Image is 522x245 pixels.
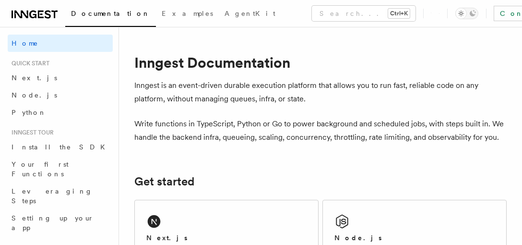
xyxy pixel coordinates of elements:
[71,10,150,17] span: Documentation
[134,54,507,71] h1: Inngest Documentation
[12,91,57,99] span: Node.js
[12,160,69,178] span: Your first Functions
[388,9,410,18] kbd: Ctrl+K
[455,8,478,19] button: Toggle dark mode
[334,233,382,243] h2: Node.js
[156,3,219,26] a: Examples
[8,183,113,209] a: Leveraging Steps
[134,175,194,188] a: Get started
[146,233,188,243] h2: Next.js
[12,187,93,205] span: Leveraging Steps
[134,79,507,106] p: Inngest is an event-driven durable execution platform that allows you to run fast, reliable code ...
[134,117,507,144] p: Write functions in TypeScript, Python or Go to power background and scheduled jobs, with steps bu...
[12,109,47,116] span: Python
[12,143,111,151] span: Install the SDK
[8,209,113,236] a: Setting up your app
[162,10,213,17] span: Examples
[8,104,113,121] a: Python
[219,3,281,26] a: AgentKit
[8,138,113,156] a: Install the SDK
[8,60,49,67] span: Quick start
[12,74,57,82] span: Next.js
[12,214,94,232] span: Setting up your app
[312,6,415,21] button: Search...Ctrl+K
[12,38,38,48] span: Home
[8,129,54,136] span: Inngest tour
[225,10,275,17] span: AgentKit
[8,86,113,104] a: Node.js
[65,3,156,27] a: Documentation
[8,69,113,86] a: Next.js
[8,35,113,52] a: Home
[8,156,113,183] a: Your first Functions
